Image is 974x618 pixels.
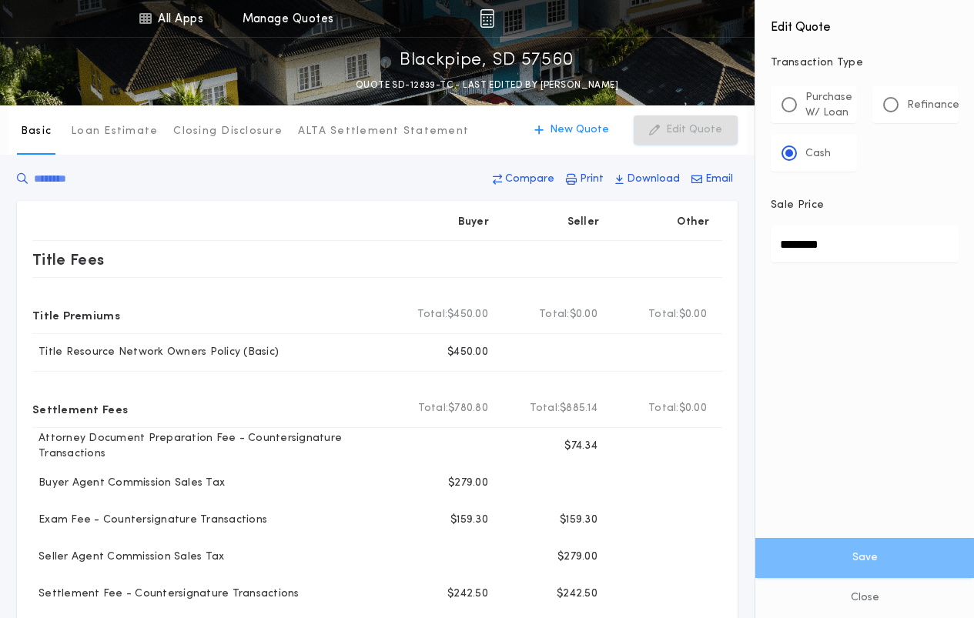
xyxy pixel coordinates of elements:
[32,586,300,602] p: Settlement Fee - Countersignature Transactions
[505,172,554,187] p: Compare
[32,513,267,528] p: Exam Fee - Countersignature Transactions
[450,513,488,528] p: $159.30
[173,124,283,139] p: Closing Disclosure
[679,401,707,416] span: $0.00
[648,401,679,416] b: Total:
[771,225,959,262] input: Sale Price
[32,476,225,491] p: Buyer Agent Commission Sales Tax
[557,586,597,602] p: $242.50
[678,215,710,230] p: Other
[448,401,488,416] span: $780.80
[447,586,488,602] p: $242.50
[634,115,738,145] button: Edit Quote
[356,78,618,93] p: QUOTE SD-12839-TC - LAST EDITED BY [PERSON_NAME]
[611,165,684,193] button: Download
[570,307,597,322] span: $0.00
[771,55,959,71] p: Transaction Type
[417,307,448,322] b: Total:
[567,215,600,230] p: Seller
[557,550,597,565] p: $279.00
[771,198,824,213] p: Sale Price
[539,307,570,322] b: Total:
[298,124,469,139] p: ALTA Settlement Statement
[755,578,974,618] button: Close
[580,172,604,187] p: Print
[805,146,831,162] p: Cash
[447,307,488,322] span: $450.00
[488,165,559,193] button: Compare
[648,307,679,322] b: Total:
[705,172,733,187] p: Email
[32,431,391,462] p: Attorney Document Preparation Fee - Countersignature Transactions
[32,302,120,327] p: Title Premiums
[687,165,738,193] button: Email
[561,165,608,193] button: Print
[447,345,488,360] p: $450.00
[679,307,707,322] span: $0.00
[550,122,609,138] p: New Quote
[32,396,128,421] p: Settlement Fees
[564,439,597,454] p: $74.34
[755,538,974,578] button: Save
[458,215,489,230] p: Buyer
[32,345,279,360] p: Title Resource Network Owners Policy (Basic)
[666,122,722,138] p: Edit Quote
[530,401,561,416] b: Total:
[21,124,52,139] p: Basic
[560,401,597,416] span: $885.14
[32,247,105,272] p: Title Fees
[71,124,158,139] p: Loan Estimate
[771,9,959,37] h4: Edit Quote
[480,9,494,28] img: img
[805,90,852,121] p: Purchase W/ Loan
[519,115,624,145] button: New Quote
[400,48,574,73] p: Blackpipe, SD 57560
[560,513,597,528] p: $159.30
[627,172,680,187] p: Download
[418,401,449,416] b: Total:
[448,476,488,491] p: $279.00
[907,98,959,113] p: Refinance
[32,550,224,565] p: Seller Agent Commission Sales Tax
